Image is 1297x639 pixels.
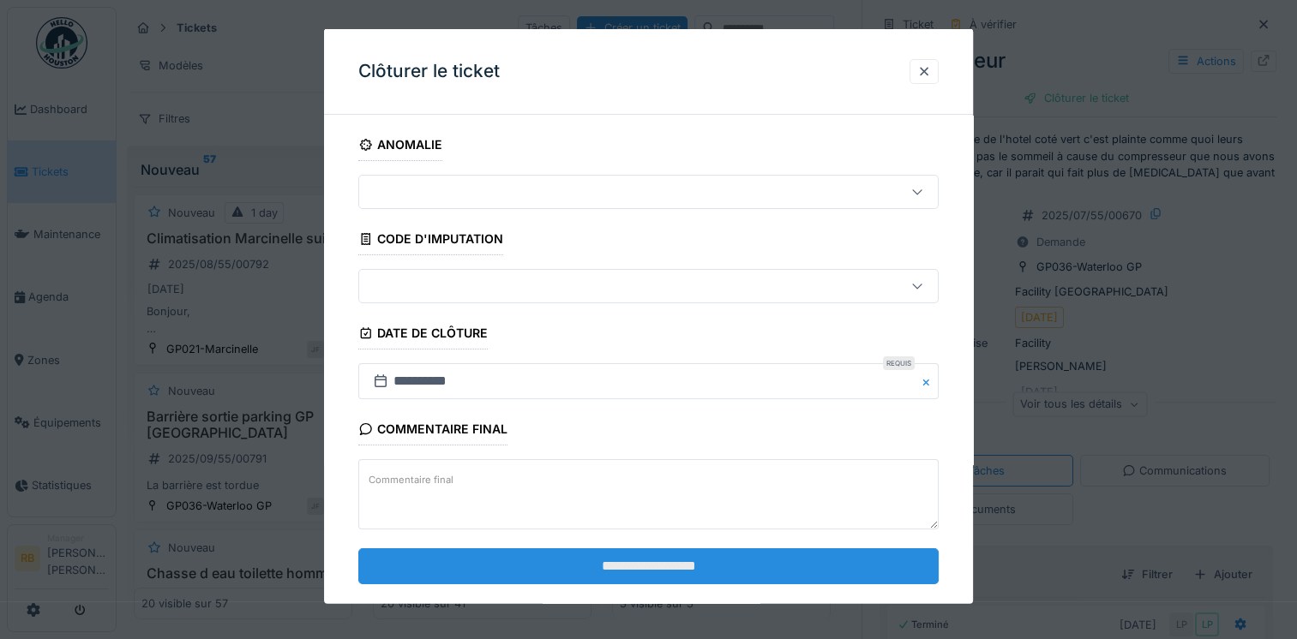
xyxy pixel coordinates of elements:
div: Requis [883,356,915,370]
div: Commentaire final [358,416,507,445]
div: Code d'imputation [358,226,503,255]
h3: Clôturer le ticket [358,61,500,82]
label: Commentaire final [365,469,457,490]
button: Close [920,363,939,399]
div: Date de clôture [358,320,488,349]
div: Anomalie [358,132,442,161]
